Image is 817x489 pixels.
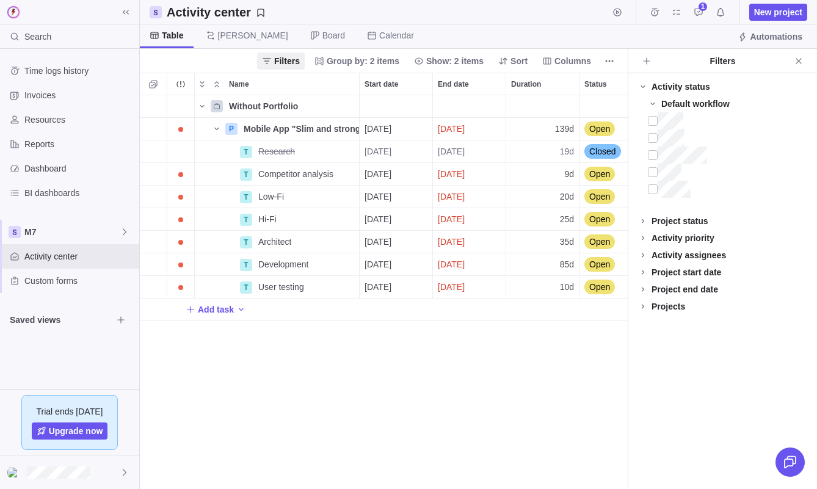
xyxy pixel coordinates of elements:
[24,138,134,150] span: Reports
[433,253,506,275] div: highlight
[690,4,707,21] span: Approval requests
[433,276,506,299] div: End date
[589,190,610,203] span: Open
[239,118,359,140] div: Mobile App "Slim and strong"
[560,213,574,225] span: 25d
[433,118,506,140] div: End date
[579,231,652,253] div: Open
[257,53,305,70] span: Filters
[162,29,184,42] span: Table
[209,76,224,93] span: Collapse
[365,123,391,135] span: [DATE]
[32,422,108,440] span: Upgrade now
[554,55,591,67] span: Columns
[225,123,238,135] div: P
[253,163,359,185] div: Competitor analysis
[438,78,469,90] span: End date
[253,276,359,298] div: User testing
[379,29,414,42] span: Calendar
[37,405,103,418] span: Trial ends [DATE]
[240,259,252,271] div: T
[167,253,195,276] div: Trouble indication
[229,78,249,90] span: Name
[560,258,574,270] span: 85d
[564,168,574,180] span: 9d
[668,4,685,21] span: My assignments
[506,253,579,276] div: Duration
[24,65,134,77] span: Time logs history
[579,118,653,140] div: Status
[258,190,284,203] span: Low-Fi
[5,4,22,21] img: logo
[433,186,506,208] div: highlight
[652,249,726,261] div: Activity assignees
[167,4,251,21] h2: Activity center
[652,283,718,295] div: Project end date
[560,281,574,293] span: 10d
[240,281,252,294] div: T
[10,314,112,326] span: Saved views
[433,118,506,140] div: highlight
[253,208,359,230] div: Hi-Fi
[579,208,652,230] div: Open
[360,73,432,95] div: Start date
[506,186,579,208] div: Duration
[493,53,532,70] span: Sort
[433,163,506,185] div: highlight
[310,53,404,70] span: Group by: 2 items
[712,9,729,19] a: Notifications
[195,231,360,253] div: Name
[327,55,399,67] span: Group by: 2 items
[652,266,721,278] div: Project start date
[433,276,506,298] div: highlight
[560,236,574,248] span: 35d
[579,276,653,299] div: Status
[652,232,714,244] div: Activity priority
[253,231,359,253] div: Architect
[510,55,528,67] span: Sort
[506,163,579,186] div: Duration
[409,53,488,70] span: Show: 2 items
[195,95,360,118] div: Name
[690,9,707,19] a: Approval requests
[589,281,610,293] span: Open
[244,123,359,135] span: Mobile App "Slim and strong"
[365,236,391,248] span: [DATE]
[579,118,652,140] div: Open
[258,281,304,293] span: User testing
[433,231,506,253] div: End date
[186,301,234,318] span: Add task
[195,118,360,140] div: Name
[240,214,252,226] div: T
[589,123,610,135] span: Open
[24,226,120,238] span: M7
[258,213,277,225] span: Hi-Fi
[258,258,309,270] span: Development
[167,118,195,140] div: Trouble indication
[229,100,298,112] span: Without Portfolio
[360,186,433,208] div: Start date
[579,140,652,162] div: Closed
[195,276,360,299] div: Name
[506,208,579,231] div: Duration
[365,78,398,90] span: Start date
[7,468,22,477] img: Show
[579,231,653,253] div: Status
[360,231,433,253] div: Start date
[360,276,433,299] div: Start date
[195,186,360,208] div: Name
[750,31,802,43] span: Automations
[140,95,628,489] div: grid
[584,78,607,90] span: Status
[433,95,506,118] div: End date
[433,186,506,208] div: End date
[579,95,653,118] div: Status
[438,123,465,135] span: [DATE]
[438,168,465,180] span: [DATE]
[360,208,433,231] div: Start date
[224,95,359,117] div: Without Portfolio
[236,301,246,318] span: Add activity
[360,140,433,163] div: Start date
[162,4,271,21] span: Save your current layout and filters as a View
[167,208,195,231] div: Trouble indication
